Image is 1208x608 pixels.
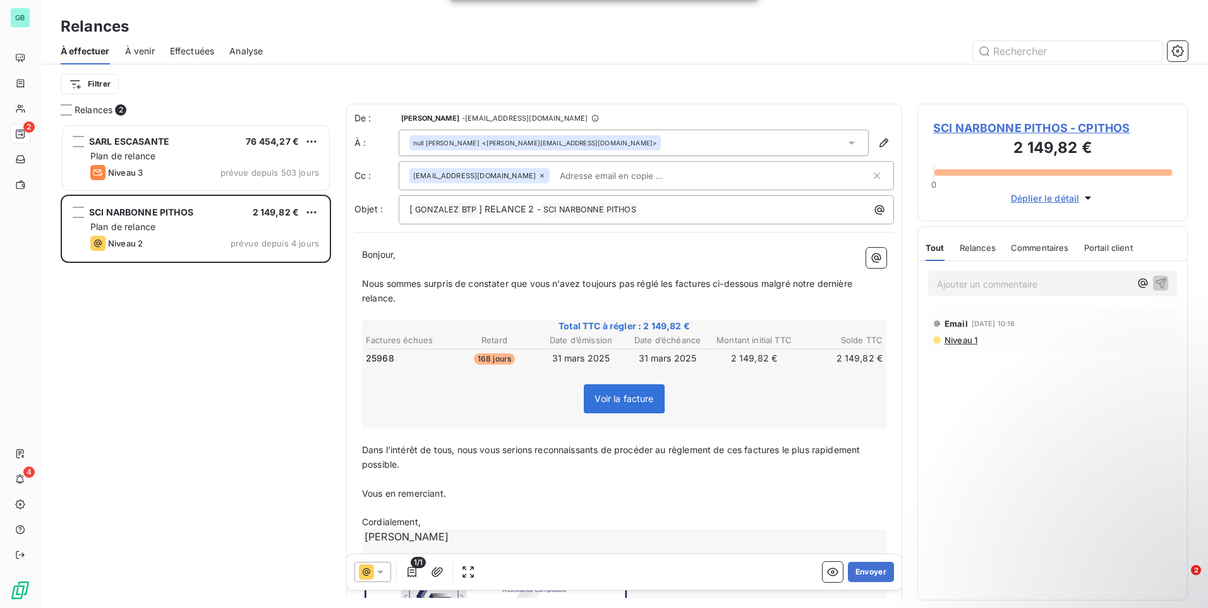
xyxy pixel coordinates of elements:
[413,138,480,147] span: null [PERSON_NAME]
[89,207,193,217] span: SCI NARBONNE PITHOS
[75,104,112,116] span: Relances
[231,238,319,248] span: prévue depuis 4 jours
[943,335,977,345] span: Niveau 1
[933,119,1172,137] span: SCI NARBONNE PITHOS - CPITHOS
[10,8,30,28] div: GB
[462,114,588,122] span: - [EMAIL_ADDRESS][DOMAIN_NAME]
[411,557,426,568] span: 1/1
[555,166,701,185] input: Adresse email en copie ...
[108,238,143,248] span: Niveau 2
[364,320,885,332] span: Total TTC à régler : 2 149,82 €
[452,334,537,347] th: Retard
[1084,243,1133,253] span: Portail client
[220,167,319,178] span: prévue depuis 503 jours
[595,393,653,404] span: Voir la facture
[413,138,657,147] div: <[PERSON_NAME][EMAIL_ADDRESS][DOMAIN_NAME]>
[365,334,450,347] th: Factures échues
[538,334,624,347] th: Date d’émission
[401,114,459,122] span: [PERSON_NAME]
[926,243,945,253] span: Tout
[960,243,996,253] span: Relances
[798,351,883,365] td: 2 149,82 €
[61,124,331,608] div: grid
[90,150,155,161] span: Plan de relance
[115,104,126,116] span: 2
[933,137,1172,162] h3: 2 149,82 €
[848,562,894,582] button: Envoyer
[945,319,968,329] span: Email
[538,351,624,365] td: 31 mars 2025
[409,204,413,214] span: [
[246,136,299,147] span: 76 454,27 €
[1007,191,1099,205] button: Déplier le détail
[711,334,797,347] th: Montant initial TTC
[711,351,797,365] td: 2 149,82 €
[366,352,394,365] span: 25968
[362,444,863,470] span: Dans l’intérêt de tous, nous vous serions reconnaissants de procéder au règlement de ces factures...
[474,353,515,365] span: 168 jours
[1165,565,1195,595] iframe: Intercom live chat
[90,221,155,232] span: Plan de relance
[362,249,396,260] span: Bonjour,
[354,169,399,182] label: Cc :
[229,45,263,58] span: Analyse
[362,278,855,303] span: Nous sommes surpris de constater que vous n’avez toujours pas réglé les factures ci-dessous malgr...
[108,167,143,178] span: Niveau 3
[973,41,1163,61] input: Rechercher
[479,204,541,214] span: ] RELANCE 2 -
[170,45,215,58] span: Effectuées
[10,580,30,600] img: Logo LeanPay
[354,137,399,149] label: À :
[23,466,35,478] span: 4
[972,320,1015,327] span: [DATE] 10:16
[1011,192,1080,205] span: Déplier le détail
[253,207,299,217] span: 2 149,82 €
[61,74,119,94] button: Filtrer
[23,121,35,133] span: 2
[931,179,936,190] span: 0
[625,334,710,347] th: Date d’échéance
[89,136,169,147] span: SARL ESCASANTE
[362,488,446,499] span: Vous en remerciant.
[125,45,155,58] span: À venir
[413,172,536,179] span: [EMAIL_ADDRESS][DOMAIN_NAME]
[354,204,383,214] span: Objet :
[354,112,399,125] span: De :
[362,516,421,527] span: Cordialement,
[1011,243,1069,253] span: Commentaires
[798,334,883,347] th: Solde TTC
[61,15,129,38] h3: Relances
[1191,565,1201,575] span: 2
[61,45,110,58] span: À effectuer
[625,351,710,365] td: 31 mars 2025
[413,203,478,217] span: GONZALEZ BTP
[541,203,638,217] span: SCI NARBONNE PITHOS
